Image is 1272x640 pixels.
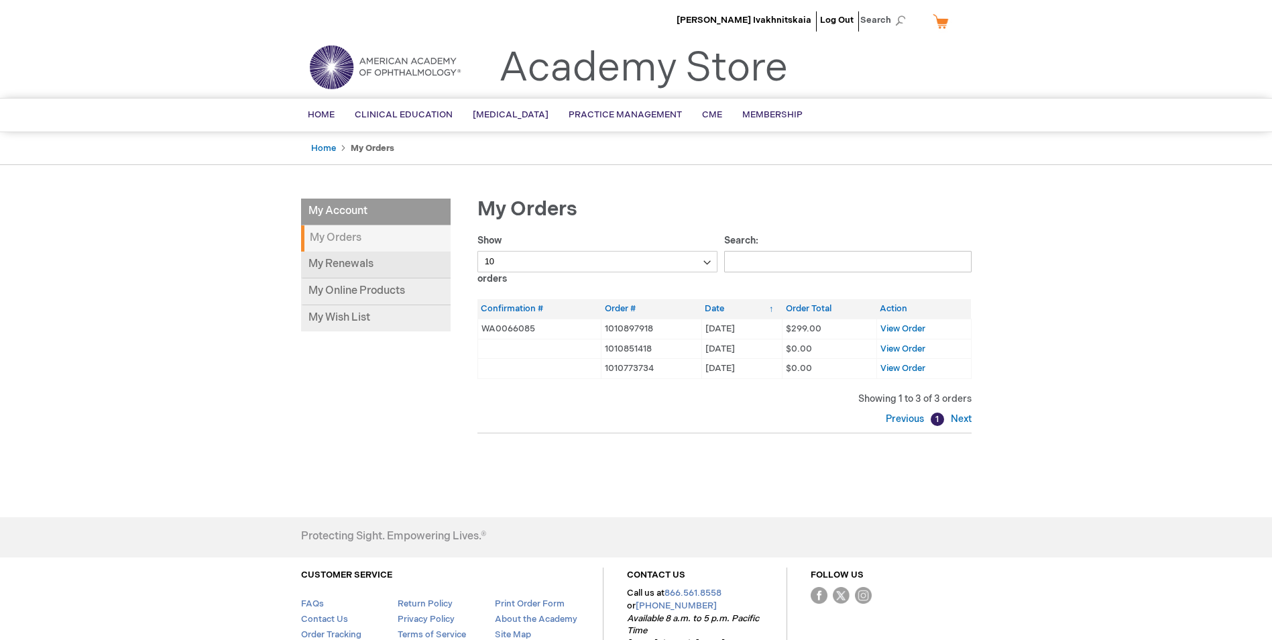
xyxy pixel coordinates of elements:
span: Membership [742,109,803,120]
label: Search: [724,235,972,267]
a: Order Tracking [301,629,361,640]
td: 1010897918 [601,319,702,339]
a: 866.561.8558 [664,588,721,598]
span: $299.00 [786,323,821,334]
strong: My Orders [301,225,451,252]
a: My Renewals [301,252,451,278]
td: [DATE] [701,339,782,359]
a: FOLLOW US [811,570,864,580]
img: Twitter [833,587,850,604]
span: $0.00 [786,363,812,374]
a: Terms of Service [398,629,466,640]
input: Search: [724,251,972,272]
img: Facebook [811,587,827,604]
a: CUSTOMER SERVICE [301,570,392,580]
a: Previous [886,413,927,425]
td: [DATE] [701,319,782,339]
a: Privacy Policy [398,614,455,625]
a: Return Policy [398,598,453,609]
th: Action: activate to sort column ascending [876,299,971,319]
a: View Order [880,323,925,334]
a: My Online Products [301,278,451,305]
a: [PERSON_NAME] Ivakhnitskaia [677,15,811,25]
th: Confirmation #: activate to sort column ascending [477,299,601,319]
td: [DATE] [701,359,782,379]
a: About the Academy [495,614,577,625]
th: Order #: activate to sort column ascending [601,299,702,319]
select: Showorders [477,251,718,272]
div: Showing 1 to 3 of 3 orders [477,392,972,406]
a: CONTACT US [627,570,685,580]
td: 1010773734 [601,359,702,379]
span: [MEDICAL_DATA] [473,109,548,120]
a: Site Map [495,629,531,640]
a: View Order [880,363,925,374]
a: Log Out [820,15,854,25]
span: CME [702,109,722,120]
a: 1 [931,413,944,426]
a: Academy Store [499,44,788,93]
img: instagram [855,587,872,604]
span: Practice Management [569,109,682,120]
h4: Protecting Sight. Empowering Lives.® [301,531,486,543]
span: Search [860,7,911,34]
strong: My Orders [351,143,394,154]
a: Home [311,143,336,154]
a: Print Order Form [495,598,565,609]
a: My Wish List [301,305,451,331]
label: Show orders [477,235,718,284]
td: WA0066085 [477,319,601,339]
a: [PHONE_NUMBER] [636,600,717,611]
span: $0.00 [786,343,812,354]
span: Home [308,109,335,120]
a: FAQs [301,598,324,609]
span: Clinical Education [355,109,453,120]
td: 1010851418 [601,339,702,359]
a: Contact Us [301,614,348,625]
span: My Orders [477,197,577,221]
th: Order Total: activate to sort column ascending [783,299,876,319]
a: View Order [880,343,925,354]
th: Date: activate to sort column ascending [701,299,782,319]
a: Next [947,413,972,425]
